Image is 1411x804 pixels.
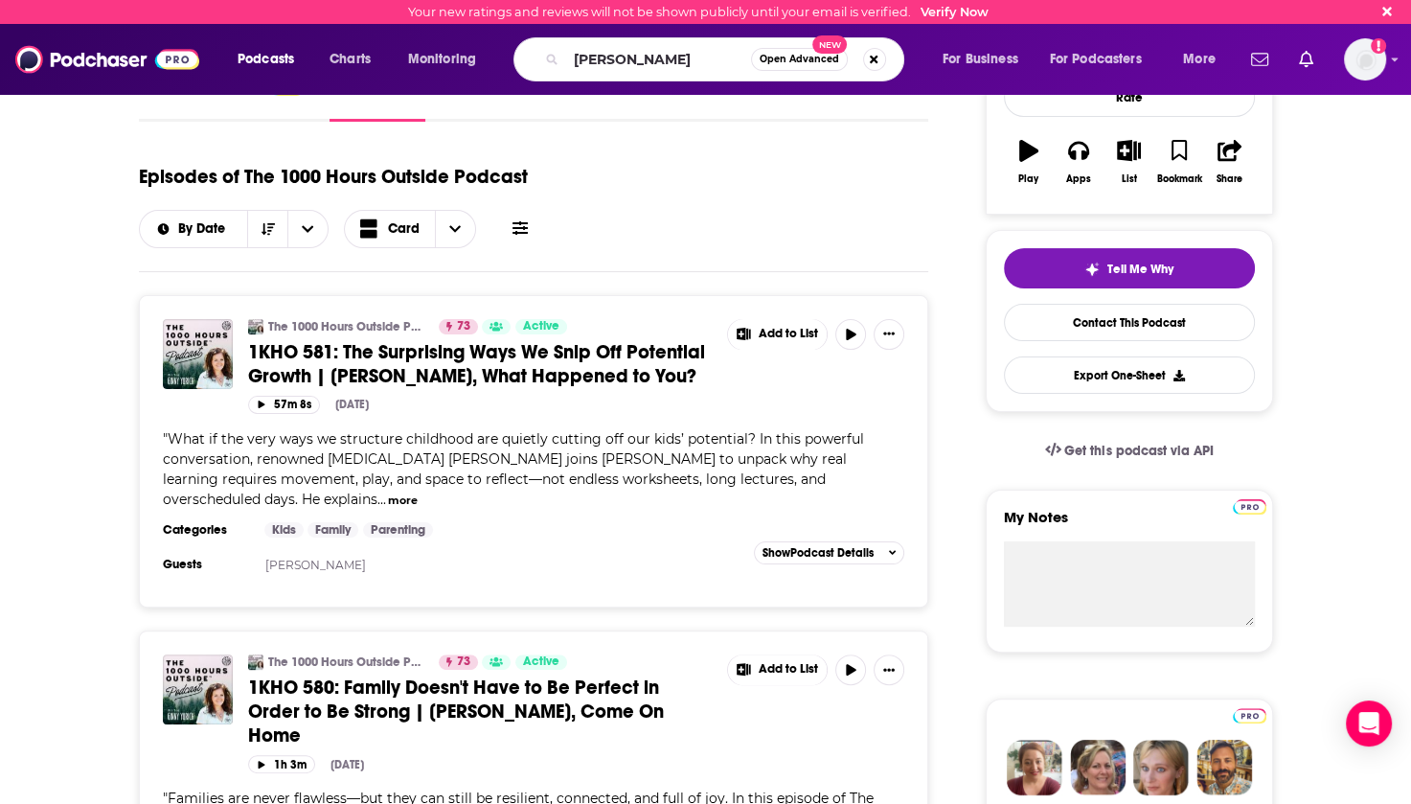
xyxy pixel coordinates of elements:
button: open menu [395,44,501,75]
img: Barbara Profile [1070,740,1126,795]
div: Open Intercom Messenger [1346,701,1392,747]
button: Play [1004,127,1054,196]
button: open menu [1170,44,1240,75]
h3: Categories [163,522,249,538]
div: Apps [1066,173,1091,185]
a: Parenting [363,522,433,538]
img: Podchaser Pro [1233,708,1266,724]
a: Similar [720,78,767,122]
img: Podchaser - Follow, Share and Rate Podcasts [15,41,199,78]
a: The 1000 Hours Outside Podcast [268,655,426,670]
svg: Email not verified [1371,38,1386,54]
h1: Episodes of The 1000 Hours Outside Podcast [139,165,528,189]
a: Charts [317,44,382,75]
span: Podcasts [238,46,294,73]
a: Reviews [452,78,508,122]
span: Active [523,317,559,336]
button: ShowPodcast Details [754,541,905,564]
span: Logged in as kimmiveritas [1344,38,1386,80]
a: Lists9 [643,78,693,122]
span: For Business [943,46,1018,73]
span: 73 [457,317,470,336]
img: Jules Profile [1133,740,1189,795]
a: Get this podcast via API [1030,427,1229,474]
button: open menu [140,222,248,236]
a: Kids [264,522,304,538]
button: more [388,493,418,509]
span: By Date [178,222,232,236]
img: 1KHO 581: The Surprising Ways We Snip Off Potential Growth | Dr. Bruce Perry, What Happened to You? [163,319,233,389]
span: Open Advanced [760,55,839,64]
button: Sort Direction [247,211,287,247]
span: Active [523,653,559,672]
button: Apps [1054,127,1104,196]
span: Tell Me Why [1107,262,1173,277]
span: What if the very ways we structure childhood are quietly cutting off our kids’ potential? In this... [163,430,864,508]
img: 1KHO 580: Family Doesn't Have to Be Perfect in Order to Be Strong | Jessica Smartt, Come On Home [163,655,233,724]
div: Share [1217,173,1242,185]
span: Monitoring [408,46,476,73]
div: Play [1018,173,1038,185]
button: 57m 8s [248,396,320,414]
a: About [139,78,182,122]
button: Export One-Sheet [1004,356,1255,394]
a: Episodes595 [330,78,424,122]
label: My Notes [1004,508,1255,541]
a: 1KHO 580: Family Doesn't Have to Be Perfect in Order to Be Strong | [PERSON_NAME], Come On Home [248,676,714,747]
span: 73 [457,653,470,672]
span: ... [377,491,386,508]
div: Rate [1004,78,1255,117]
button: Show More Button [874,655,904,685]
button: Show More Button [728,319,828,350]
h3: Guests [163,557,249,572]
span: Show Podcast Details [762,546,874,560]
a: InsightsPodchaser Pro [209,78,304,122]
a: Active [515,655,567,670]
button: Bookmark [1154,127,1204,196]
img: The 1000 Hours Outside Podcast [248,655,263,670]
button: Share [1204,127,1254,196]
div: [DATE] [335,398,369,411]
a: The 1000 Hours Outside Podcast [248,319,263,334]
a: Credits146 [535,78,616,122]
span: " [163,430,864,508]
button: Show More Button [728,655,828,685]
div: Your new ratings and reviews will not be shown publicly until your email is verified. [408,5,989,19]
span: Get this podcast via API [1064,443,1213,459]
a: 73 [439,319,478,334]
h2: Choose List sort [139,210,330,248]
a: Show notifications dropdown [1243,43,1276,76]
button: List [1104,127,1153,196]
a: Show notifications dropdown [1291,43,1321,76]
input: Search podcasts, credits, & more... [566,44,751,75]
a: Pro website [1233,705,1266,724]
a: The 1000 Hours Outside Podcast [268,319,426,334]
a: 73 [439,655,478,670]
span: 1KHO 581: The Surprising Ways We Snip Off Potential Growth | [PERSON_NAME], What Happened to You? [248,340,705,388]
span: Add to List [759,327,818,341]
a: Family [307,522,358,538]
span: More [1183,46,1216,73]
img: Jon Profile [1196,740,1252,795]
div: Search podcasts, credits, & more... [532,37,922,81]
button: Open AdvancedNew [751,48,848,71]
div: List [1122,173,1137,185]
div: Bookmark [1156,173,1201,185]
a: Contact This Podcast [1004,304,1255,341]
button: open menu [224,44,319,75]
button: open menu [287,211,328,247]
span: Charts [330,46,371,73]
img: Sydney Profile [1007,740,1062,795]
button: open menu [929,44,1042,75]
button: Show profile menu [1344,38,1386,80]
a: Pro website [1233,496,1266,515]
span: For Podcasters [1050,46,1142,73]
button: 1h 3m [248,755,315,773]
button: open menu [1037,44,1170,75]
button: Show More Button [874,319,904,350]
span: Add to List [759,662,818,677]
a: 1KHO 581: The Surprising Ways We Snip Off Potential Growth | [PERSON_NAME], What Happened to You? [248,340,714,388]
img: User Profile [1344,38,1386,80]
